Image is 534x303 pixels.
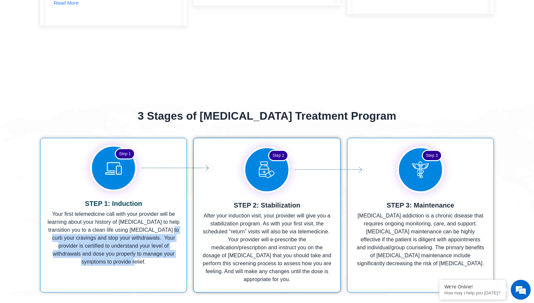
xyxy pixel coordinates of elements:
div: We're Online! [444,284,501,289]
span: We're online! [38,84,92,151]
span: Step 1 [115,148,135,159]
p: [MEDICAL_DATA] addiction is a chronic disease that requires ongoing monitoring, care, and support... [356,212,485,268]
h2: 3 Stages of [MEDICAL_DATA] Treatment Program [60,109,474,123]
h3: STEP 1: Induction [47,200,180,207]
span: Step 2 [268,150,288,161]
p: How may I help you today? [444,290,501,295]
div: Chat with us now [44,35,121,43]
p: STEP 2: Stabilization [202,202,332,209]
span: Step 3 [422,150,442,161]
textarea: Type your message and hit 'Enter' [3,181,126,204]
p: STEP 3: Maintenance [356,202,485,209]
p: After your induction visit, your provider will give you a stabilization program. As with your fir... [202,212,332,283]
div: Navigation go back [7,34,17,44]
div: Minimize live chat window [109,3,125,19]
p: Your first telemedicine call with your provider will be learning about your history of [MEDICAL_D... [47,210,180,266]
